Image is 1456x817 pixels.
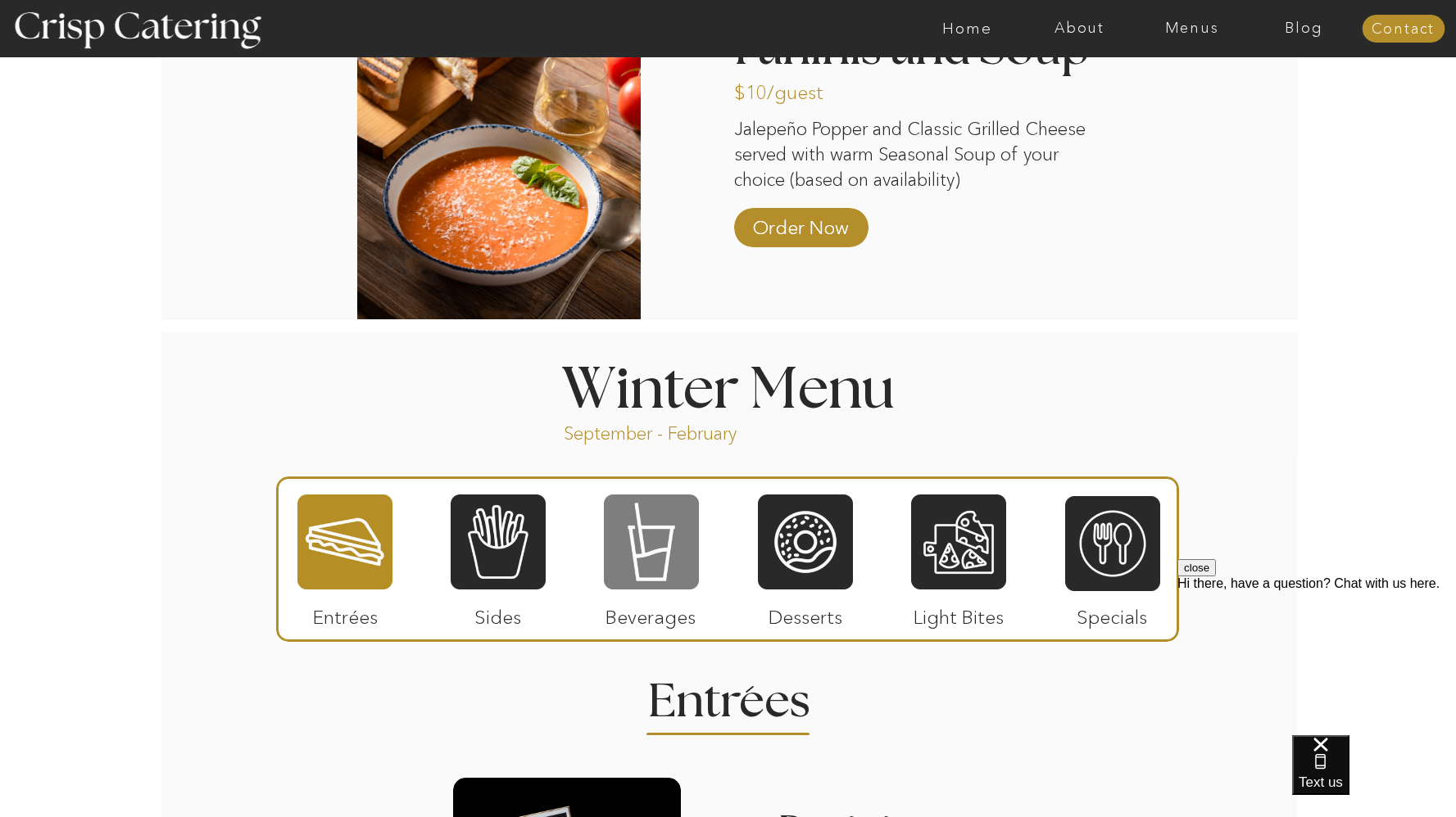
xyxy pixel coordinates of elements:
p: Entrées [291,589,400,637]
h1: Winter Menu [501,362,956,410]
iframe: podium webchat widget prompt [1177,559,1456,756]
p: Specials [1058,589,1167,637]
p: Light Bites [905,589,1014,637]
a: About [1023,20,1136,37]
p: Jalepeño Popper and Classic Grilled Cheese served with warm Seasonal Soup of your choice (based o... [734,117,1086,191]
h2: Paninis and Soup [734,26,1122,70]
p: Desserts [751,589,860,637]
a: Order Now [746,200,855,247]
a: Blog [1248,20,1360,37]
h2: Entrees [648,679,809,711]
a: Contact [1362,21,1445,38]
a: Home [911,20,1023,37]
p: September - February [564,422,789,440]
p: Sides [443,589,552,637]
iframe: podium webchat widget bubble [1292,735,1456,817]
a: Menus [1136,20,1248,37]
p: Beverages [596,589,705,637]
p: $10/guest [734,65,843,112]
